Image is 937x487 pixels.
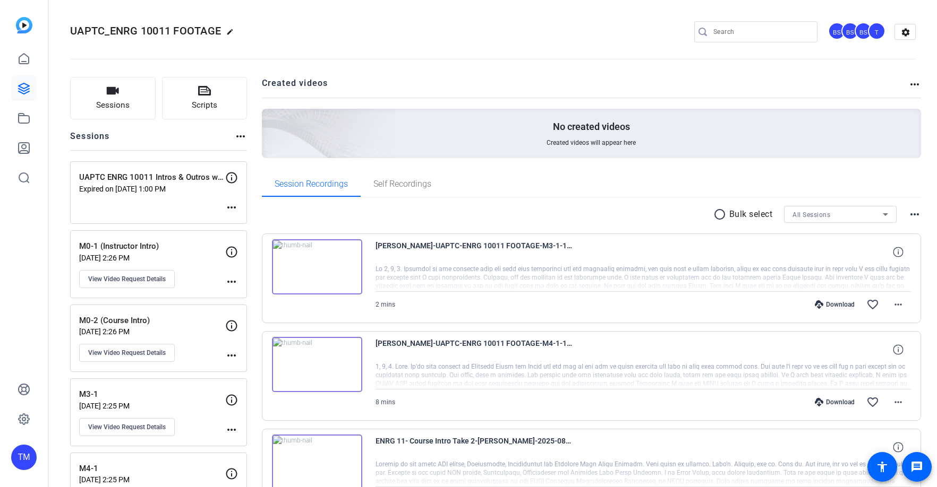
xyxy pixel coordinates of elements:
span: ENRG 11- Course Intro Take 2-[PERSON_NAME]-2025-08-27-11-56-21-587-0 [376,434,572,460]
span: 2 mins [376,301,395,308]
span: 8 mins [376,398,395,406]
button: Sessions [70,77,156,119]
p: [DATE] 2:25 PM [79,402,225,410]
img: Creted videos background [143,4,396,234]
h2: Created videos [262,77,909,98]
ngx-avatar: Tim Marietta [868,22,887,41]
mat-icon: edit [226,28,239,41]
h2: Sessions [70,130,110,150]
mat-icon: more_horiz [908,78,921,91]
div: BS [841,22,859,40]
span: View Video Request Details [88,423,166,431]
p: M3-1 [79,388,225,401]
div: BS [855,22,872,40]
img: thumb-nail [272,239,362,294]
span: Scripts [192,99,217,111]
button: View Video Request Details [79,344,175,362]
p: UAPTC ENRG 10011 Intros & Outros w/ [PERSON_NAME] [79,171,225,184]
div: BS [828,22,846,40]
mat-icon: message [910,460,923,473]
div: TM [11,445,37,470]
mat-icon: more_horiz [908,208,921,221]
span: Session Recordings [275,180,348,188]
mat-icon: more_horiz [225,423,238,436]
p: M0-2 (Course Intro) [79,315,225,327]
div: Download [810,398,860,406]
span: Sessions [96,99,130,111]
button: Scripts [162,77,248,119]
p: [DATE] 2:26 PM [79,327,225,336]
span: [PERSON_NAME]-UAPTC-ENRG 10011 FOOTAGE-M4-1-1756848792804-screen [376,337,572,362]
p: M0-1 (Instructor Intro) [79,240,225,253]
span: View Video Request Details [88,349,166,357]
p: Expired on [DATE] 1:00 PM [79,185,225,193]
ngx-avatar: Bradley Spinsby [841,22,860,41]
mat-icon: more_horiz [234,130,247,143]
span: Self Recordings [373,180,431,188]
span: [PERSON_NAME]-UAPTC-ENRG 10011 FOOTAGE-M3-1-1756918672752-screen [376,239,572,265]
mat-icon: more_horiz [225,201,238,214]
ngx-avatar: Brandon Simmons [828,22,847,41]
mat-icon: favorite_border [866,298,879,311]
img: blue-gradient.svg [16,17,32,33]
div: Download [810,300,860,309]
ngx-avatar: Brian Sly [855,22,873,41]
span: Created videos will appear here [547,138,636,147]
p: No created videos [553,120,630,133]
span: UAPTC_ENRG 10011 FOOTAGE [70,24,221,37]
span: View Video Request Details [88,275,166,283]
mat-icon: settings [895,24,916,40]
p: M4-1 [79,463,225,475]
input: Search [713,25,809,38]
mat-icon: more_horiz [892,298,905,311]
div: T [868,22,885,40]
p: [DATE] 2:26 PM [79,254,225,262]
button: View Video Request Details [79,270,175,288]
mat-icon: favorite_border [866,396,879,408]
span: All Sessions [793,211,830,219]
p: [DATE] 2:25 PM [79,475,225,484]
button: View Video Request Details [79,418,175,436]
mat-icon: more_horiz [225,275,238,288]
img: thumb-nail [272,337,362,392]
mat-icon: radio_button_unchecked [713,208,729,221]
p: Bulk select [729,208,773,221]
mat-icon: more_horiz [892,396,905,408]
mat-icon: more_horiz [225,349,238,362]
mat-icon: accessibility [876,460,889,473]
